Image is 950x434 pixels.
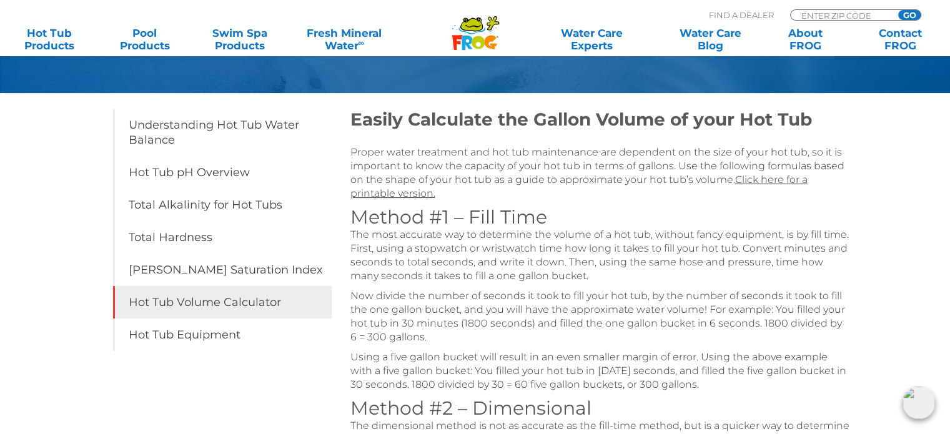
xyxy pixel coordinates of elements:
[800,10,884,21] input: Zip Code Form
[113,189,332,221] a: Total Alkalinity for Hot Tubs
[350,350,850,392] p: Using a five gallon bucket will result in an even smaller margin of error. Using the above exampl...
[350,109,850,130] h2: Easily Calculate the Gallon Volume of your Hot Tub
[107,27,181,52] a: PoolProducts
[12,27,86,52] a: Hot TubProducts
[903,387,935,419] img: openIcon
[358,38,364,47] sup: ∞
[298,27,390,52] a: Fresh MineralWater∞
[113,254,332,286] a: [PERSON_NAME] Saturation Index
[350,145,850,200] p: Proper water treatment and hot tub maintenance are dependent on the size of your hot tub, so it i...
[350,289,850,344] p: Now divide the number of seconds it took to fill your hot tub, by the number of seconds it took t...
[203,27,277,52] a: Swim SpaProducts
[113,286,332,318] a: Hot Tub Volume Calculator
[864,27,938,52] a: ContactFROG
[113,318,332,351] a: Hot Tub Equipment
[113,221,332,254] a: Total Hardness
[350,207,850,228] h3: Method #1 – Fill Time
[898,10,921,20] input: GO
[768,27,842,52] a: AboutFROG
[113,109,332,156] a: Understanding Hot Tub Water Balance
[113,156,332,189] a: Hot Tub pH Overview
[350,398,850,419] h3: Method #2 – Dimensional
[673,27,747,52] a: Water CareBlog
[709,9,774,21] p: Find A Dealer
[532,27,652,52] a: Water CareExperts
[350,228,850,283] p: The most accurate way to determine the volume of a hot tub, without fancy equipment, is by fill t...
